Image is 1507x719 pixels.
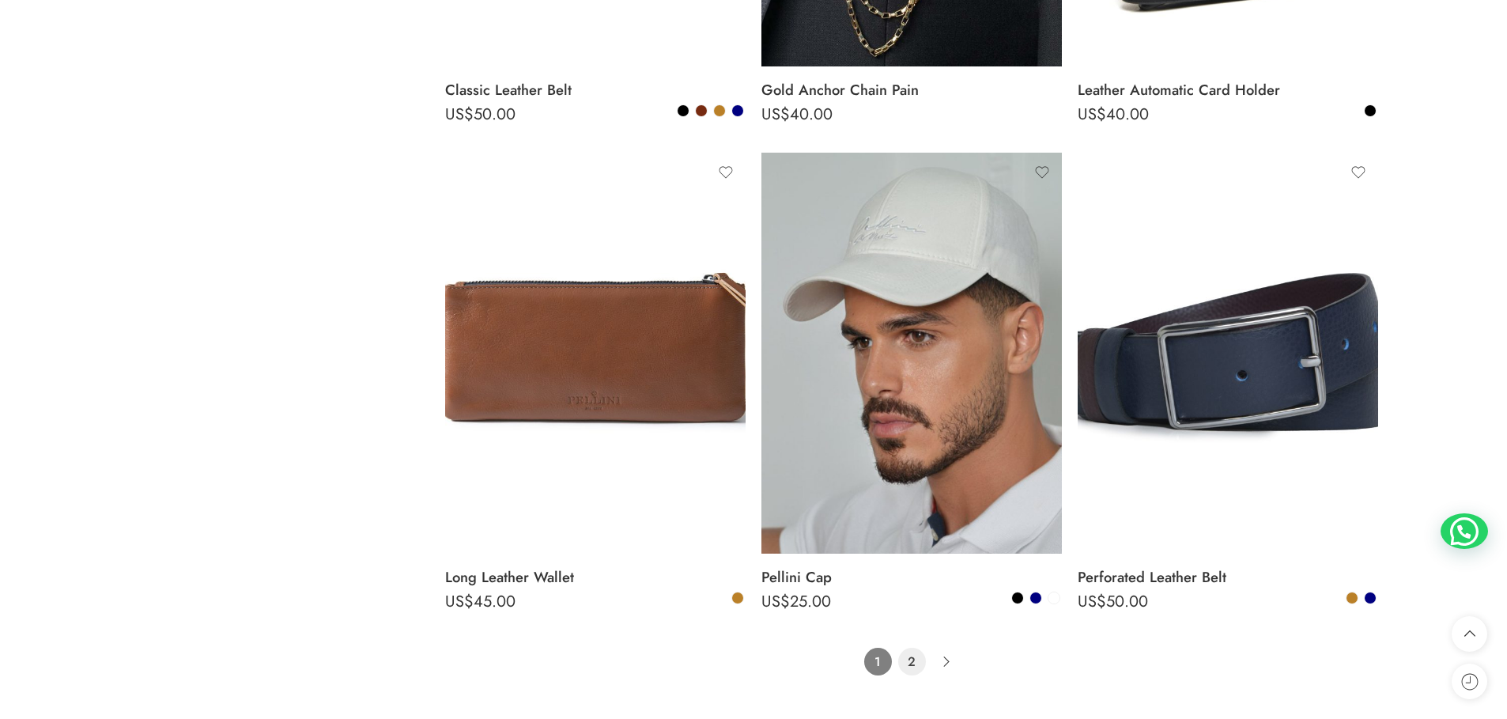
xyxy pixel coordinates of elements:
a: Long Leather Wallet [445,562,746,593]
span: US$ [445,590,474,613]
a: Camel [712,104,727,118]
bdi: 50.00 [1078,590,1148,613]
bdi: 45.00 [445,590,516,613]
span: US$ [761,590,790,613]
a: Perforated Leather Belt [1078,562,1378,593]
a: Page 2 [898,648,926,675]
a: Black [676,104,690,118]
bdi: 25.00 [761,590,831,613]
a: Navy [1029,591,1043,605]
a: Classic Leather Belt [445,74,746,106]
a: Camel [731,591,745,605]
a: Navy [1363,591,1377,605]
a: Black [1010,591,1025,605]
a: Brown [694,104,708,118]
a: White [1047,591,1061,605]
a: Navy [731,104,745,118]
bdi: 40.00 [1078,103,1149,126]
span: US$ [761,103,790,126]
bdi: 50.00 [445,103,516,126]
span: US$ [1078,103,1106,126]
span: US$ [1078,590,1106,613]
span: US$ [445,103,474,126]
span: Page 1 [864,648,892,675]
a: Gold Anchor Chain Pain [761,74,1062,106]
a: Pellini Cap [761,562,1062,593]
a: Leather Automatic Card Holder [1078,74,1378,106]
bdi: 40.00 [761,103,833,126]
nav: Product Pagination [445,648,1378,678]
a: Black [1363,104,1377,118]
a: Camel [1345,591,1359,605]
